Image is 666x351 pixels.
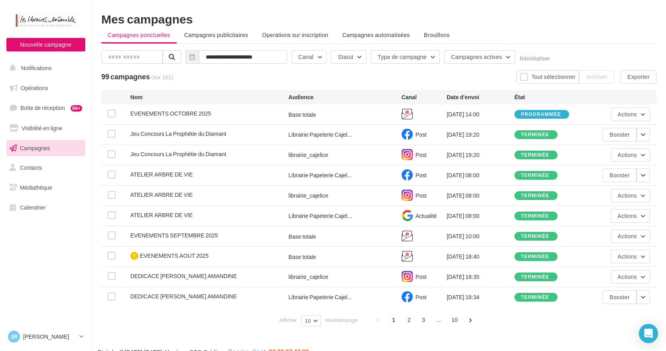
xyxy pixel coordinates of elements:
span: Afficher [280,316,297,324]
div: État [514,93,582,101]
span: Post [416,131,427,138]
div: librairie_cajelice [288,273,328,281]
span: DEDICACE SOLIS AMANDINE [130,273,237,279]
a: Contacts [5,159,87,176]
div: [DATE] 08:00 [447,192,514,200]
a: Visibilité en ligne [5,120,87,137]
button: Campagnes actives [444,50,515,64]
a: Médiathèque [5,179,87,196]
span: Campagnes publicitaires [184,31,248,38]
span: Actions [618,192,637,199]
button: Archiver [579,70,614,84]
span: Campagnes actives [451,53,502,60]
div: Base totale [288,253,316,261]
span: 99 campagnes [101,72,150,81]
span: Post [416,172,427,178]
div: terminée [521,254,550,259]
button: Actions [611,189,650,202]
span: Post [416,192,427,199]
button: Actions [611,148,650,162]
button: 10 [301,315,321,326]
span: 3 [417,314,430,326]
span: Post [416,273,427,280]
button: Nouvelle campagne [6,38,85,51]
div: terminée [521,132,550,137]
div: terminée [521,234,550,239]
div: Open Intercom Messenger [639,324,658,343]
span: Jeu Concours La Prophétie du Diamant [130,130,227,137]
div: [DATE] 08:00 [447,171,514,179]
span: Campagnes [20,144,50,151]
span: Notifications [21,65,51,71]
div: terminée [521,193,550,198]
button: Tout sélectionner [516,70,579,84]
span: Librairie Papeterie Cajel... [288,212,352,220]
div: Mes campagnes [101,13,656,25]
a: Campagnes [5,140,87,157]
span: Actions [618,111,637,118]
a: Boîte de réception99+ [5,99,87,116]
span: DEDICACE SOLIS AMANDINE [130,293,237,300]
span: Visibilité en ligne [22,125,62,131]
span: 10 [305,318,311,324]
span: Actualité [416,212,437,219]
div: terminée [521,153,550,158]
span: Jeu Concours La Prophétie du Diamant [130,151,227,157]
div: librairie_cajelice [288,192,328,200]
div: [DATE] 14:00 [447,110,514,118]
button: Actions [611,250,650,263]
span: Post [416,294,427,300]
span: Actions [618,253,637,260]
div: Base totale [288,111,316,119]
span: Librairie Papeterie Cajel... [288,293,352,301]
div: Nom [130,93,289,101]
button: Booster [603,169,636,182]
span: Opérations [21,84,48,91]
button: Actions [611,229,650,243]
div: Date d'envoi [447,93,514,101]
span: Actions [618,273,637,280]
button: Booster [603,128,636,141]
button: Booster [603,290,636,304]
div: librairie_cajelice [288,151,328,159]
p: [PERSON_NAME] [23,333,76,341]
div: [DATE] 19:20 [447,151,514,159]
div: Canal [402,93,447,101]
span: EVENEMENTS SEPTEMBRE 2025 [130,232,218,239]
button: Notifications [5,60,84,76]
button: Type de campagne [371,50,440,64]
div: [DATE] 18:40 [447,253,514,261]
span: ... [433,314,445,326]
span: Jr [10,333,18,341]
button: Actions [611,270,650,284]
span: Librairie Papeterie Cajel... [288,171,352,179]
span: ATELIER ARBRE DE VIE [130,171,193,178]
div: terminée [521,173,550,178]
span: Campagnes automatisées [342,31,410,38]
span: Post [416,151,427,158]
div: terminée [521,214,550,219]
span: 10 [448,314,461,326]
span: résultats/page [325,316,358,324]
div: [DATE] 08:00 [447,212,514,220]
span: EVENEMENTS OCTOBRE 2025 [130,110,211,117]
div: 99+ [71,105,82,112]
span: Librairie Papeterie Cajel... [288,131,352,139]
span: Brouillons [424,31,450,38]
span: 2 [403,314,416,326]
button: Exporter [621,70,656,84]
span: EVENEMENTS AOUT 2025 [140,252,209,259]
div: terminée [521,295,550,300]
span: Actions [618,233,637,239]
span: (sur 161) [151,73,173,81]
span: ATELIER ARBRE DE VIE [130,191,193,198]
span: Operations sur inscription [262,31,328,38]
button: Actions [611,209,650,223]
a: Jr [PERSON_NAME] [6,329,85,344]
a: Opérations [5,80,87,96]
span: Actions [618,151,637,158]
button: Canal [292,50,327,64]
div: terminée [521,275,550,280]
div: [DATE] 18:34 [447,293,514,301]
button: Réinitialiser [520,55,550,62]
